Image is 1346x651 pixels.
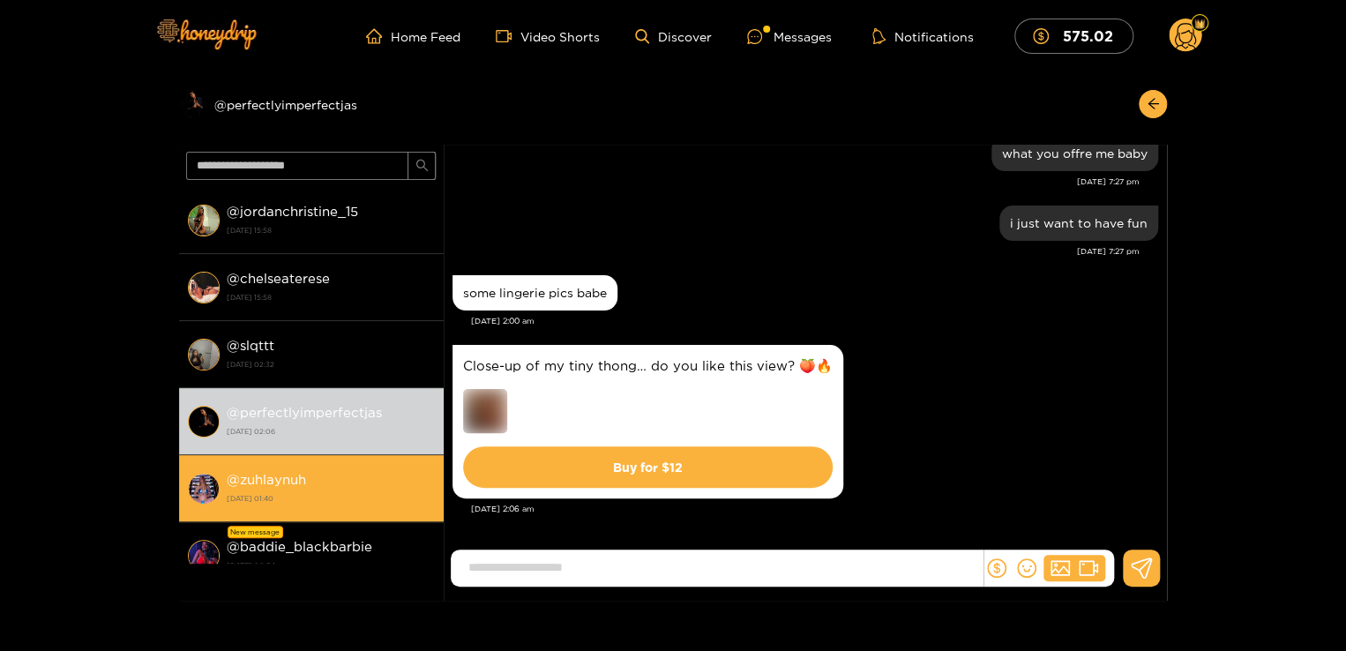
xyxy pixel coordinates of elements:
[452,275,617,311] div: Oct. 3, 2:00 am
[1002,146,1148,161] div: what you offre me baby
[452,176,1140,188] div: [DATE] 7:27 pm
[408,152,436,180] button: search
[1051,558,1070,578] span: picture
[1059,26,1115,45] mark: 575.02
[366,28,391,44] span: home
[867,27,979,45] button: Notifications
[227,490,435,506] strong: [DATE] 01:40
[471,503,1158,515] div: [DATE] 2:06 am
[227,222,435,238] strong: [DATE] 15:58
[496,28,520,44] span: video-camera
[188,339,220,370] img: conversation
[227,204,358,219] strong: @ jordanchristine_15
[463,389,507,433] img: AMGMw_thumb.jpeg
[496,28,600,44] a: Video Shorts
[188,406,220,438] img: conversation
[452,245,1140,258] div: [DATE] 7:27 pm
[228,526,283,538] div: New message
[188,205,220,236] img: conversation
[415,159,429,174] span: search
[999,206,1158,241] div: Oct. 2, 7:27 pm
[452,345,843,498] div: Oct. 3, 2:06 am
[227,557,435,573] strong: [DATE] 00:54
[463,286,607,300] div: some lingerie pics babe
[188,272,220,303] img: conversation
[991,136,1158,171] div: Oct. 2, 7:27 pm
[1033,28,1058,44] span: dollar
[188,540,220,572] img: conversation
[227,289,435,305] strong: [DATE] 15:58
[1147,97,1160,112] span: arrow-left
[227,338,274,353] strong: @ slqttt
[747,26,832,47] div: Messages
[227,405,382,420] strong: @ perfectlyimperfectjas
[227,423,435,439] strong: [DATE] 02:06
[227,271,330,286] strong: @ chelseaterese
[188,473,220,505] img: conversation
[1043,555,1105,581] button: picturevideo-camera
[987,558,1006,578] span: dollar
[1010,216,1148,230] div: i just want to have fun
[179,90,444,118] div: @perfectlyimperfectjas
[227,356,435,372] strong: [DATE] 02:32
[463,446,833,488] button: Buy for $12
[463,355,833,376] p: Close-up of my tiny thong… do you like this view? 🍑🔥
[471,315,1158,327] div: [DATE] 2:00 am
[1139,90,1167,118] button: arrow-left
[1194,19,1205,29] img: Fan Level
[983,555,1010,581] button: dollar
[1079,558,1098,578] span: video-camera
[366,28,460,44] a: Home Feed
[1017,558,1036,578] span: smile
[635,29,712,44] a: Discover
[227,539,372,554] strong: @ baddie_blackbarbie
[1014,19,1133,53] button: 575.02
[227,472,306,487] strong: @ zuhlaynuh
